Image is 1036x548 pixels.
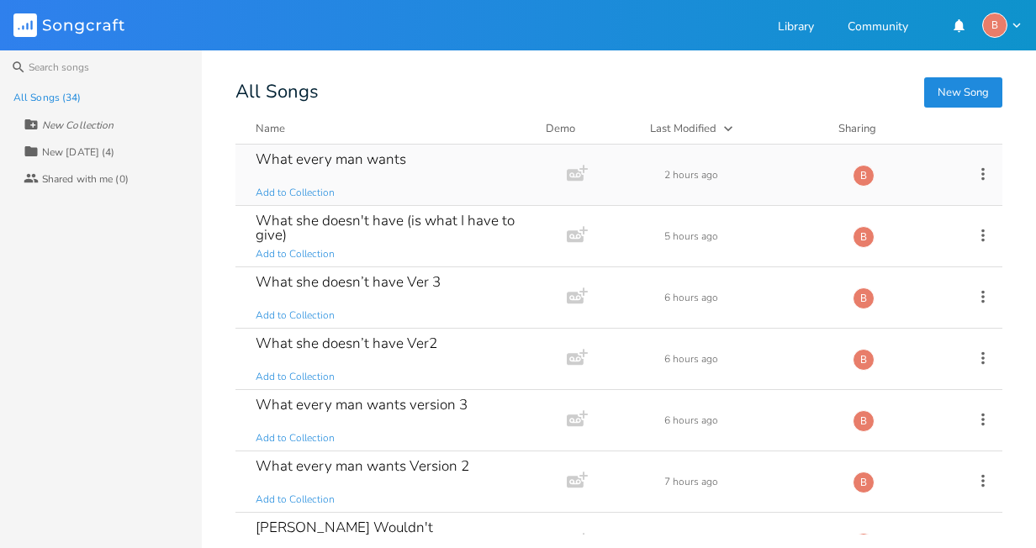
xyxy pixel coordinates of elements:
[256,213,540,242] div: What she doesn't have (is what I have to give)
[256,152,406,166] div: What every man wants
[256,308,335,323] span: Add to Collection
[256,336,437,350] div: What she doesn’t have Ver2
[256,398,468,412] div: What every man wants version 3
[982,13,1007,38] div: bjb3598
[650,121,716,136] div: Last Modified
[853,410,875,432] div: bjb3598
[664,415,832,425] div: 6 hours ago
[256,459,469,473] div: What every man wants Version 2
[42,147,114,157] div: New [DATE] (4)
[256,247,335,261] span: Add to Collection
[256,431,335,445] span: Add to Collection
[13,92,81,103] div: All Songs (34)
[664,170,832,180] div: 2 hours ago
[664,477,832,487] div: 7 hours ago
[853,472,875,493] div: bjb3598
[256,121,285,136] div: Name
[664,354,832,364] div: 6 hours ago
[256,493,335,507] span: Add to Collection
[42,174,129,184] div: Shared with me (0)
[42,120,114,130] div: New Collection
[664,292,832,303] div: 6 hours ago
[235,84,1002,100] div: All Songs
[853,287,875,309] div: bjb3598
[848,21,908,35] a: Community
[778,21,814,35] a: Library
[256,186,335,200] span: Add to Collection
[664,231,832,241] div: 5 hours ago
[256,370,335,384] span: Add to Collection
[924,77,1002,108] button: New Song
[650,120,818,137] button: Last Modified
[853,349,875,371] div: bjb3598
[256,520,433,535] div: [PERSON_NAME] Wouldn't
[853,165,875,187] div: bjb3598
[838,120,939,137] div: Sharing
[853,226,875,248] div: bjb3598
[982,13,1023,38] button: B
[256,275,441,289] div: What she doesn’t have Ver 3
[256,120,526,137] button: Name
[546,120,630,137] div: Demo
